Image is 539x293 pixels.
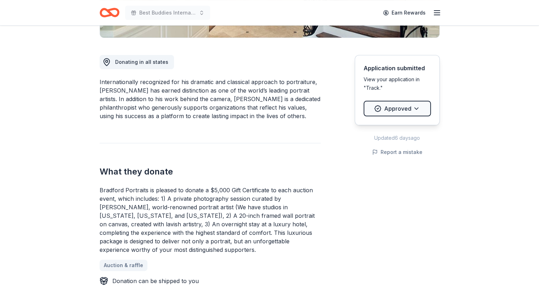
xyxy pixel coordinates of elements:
[100,78,321,120] div: Internationally recognized for his dramatic and classical approach to portraiture, [PERSON_NAME] ...
[364,101,431,116] button: Approved
[100,166,321,177] h2: What they donate
[100,4,119,21] a: Home
[364,75,431,92] div: View your application in "Track."
[100,260,147,271] a: Auction & raffle
[372,148,422,156] button: Report a mistake
[115,59,168,65] span: Donating in all states
[139,9,196,17] span: Best Buddies International, [GEOGRAPHIC_DATA], Champion of the Year Gala
[112,277,199,285] div: Donation can be shipped to you
[355,134,440,142] div: Updated 6 days ago
[125,6,210,20] button: Best Buddies International, [GEOGRAPHIC_DATA], Champion of the Year Gala
[100,186,321,254] div: Bradford Portraits is pleased to donate a $5,000 Gift Certificate to each auction event, which in...
[379,6,430,19] a: Earn Rewards
[384,104,411,113] span: Approved
[364,64,431,72] div: Application submitted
